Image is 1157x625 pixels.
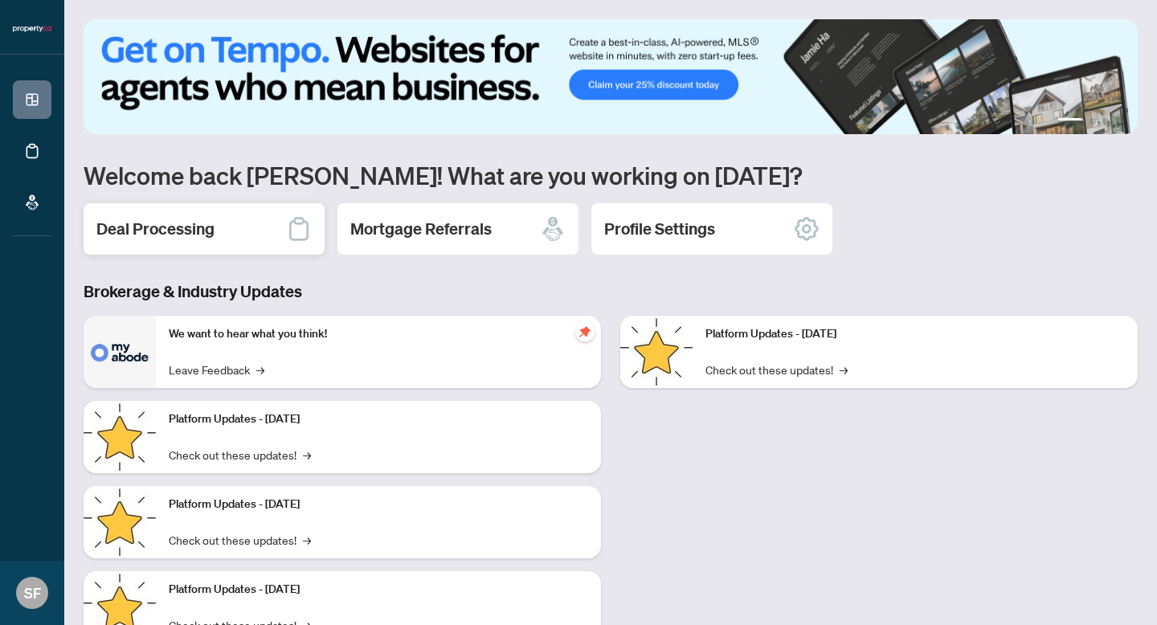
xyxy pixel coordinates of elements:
[303,531,311,549] span: →
[840,361,848,378] span: →
[350,218,492,240] h2: Mortgage Referrals
[13,24,51,34] img: logo
[169,581,588,598] p: Platform Updates - [DATE]
[575,322,595,341] span: pushpin
[1115,118,1122,125] button: 4
[84,486,156,558] img: Platform Updates - July 21, 2025
[1090,118,1096,125] button: 2
[169,531,311,549] a: Check out these updates!→
[303,446,311,464] span: →
[24,582,41,604] span: SF
[84,280,1138,303] h3: Brokerage & Industry Updates
[604,218,715,240] h2: Profile Settings
[169,446,311,464] a: Check out these updates!→
[169,325,588,343] p: We want to hear what you think!
[84,316,156,388] img: We want to hear what you think!
[84,160,1138,190] h1: Welcome back [PERSON_NAME]! What are you working on [DATE]?
[96,218,215,240] h2: Deal Processing
[169,496,588,513] p: Platform Updates - [DATE]
[705,361,848,378] a: Check out these updates!→
[1093,569,1141,617] button: Open asap
[1057,118,1083,125] button: 1
[705,325,1125,343] p: Platform Updates - [DATE]
[256,361,264,378] span: →
[84,401,156,473] img: Platform Updates - September 16, 2025
[169,411,588,428] p: Platform Updates - [DATE]
[620,316,693,388] img: Platform Updates - June 23, 2025
[169,361,264,378] a: Leave Feedback→
[84,19,1138,134] img: Slide 0
[1102,118,1109,125] button: 3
